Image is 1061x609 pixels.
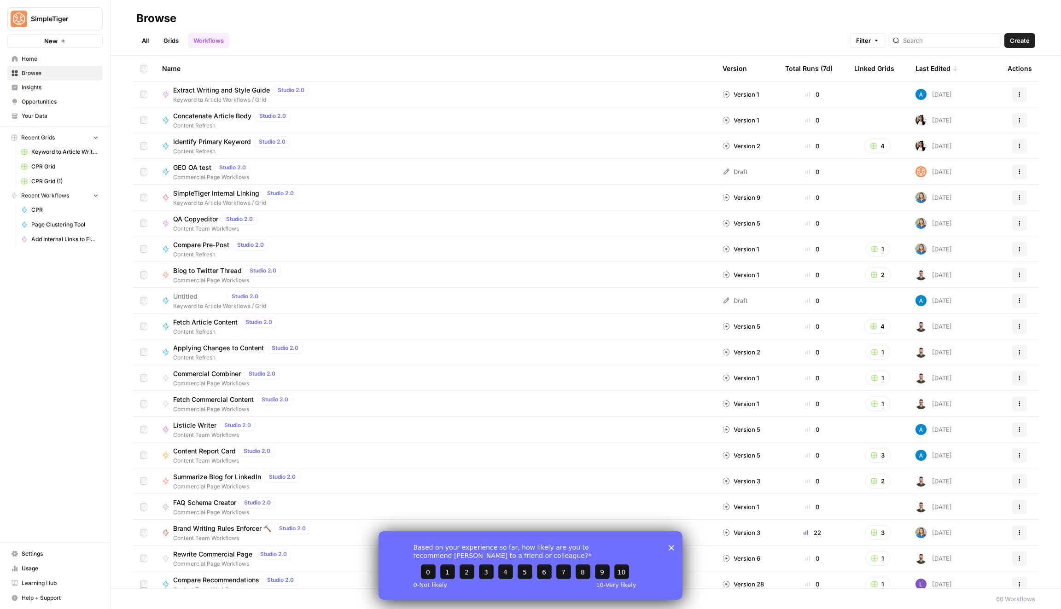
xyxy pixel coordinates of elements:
img: 8g6cbheko4i4a0getune21vnip1e [915,321,927,332]
span: Create [1010,36,1030,45]
div: Version 1 [723,399,759,408]
button: Create [1004,33,1035,48]
span: Studio 2.0 [278,86,304,94]
span: Help + Support [22,594,99,602]
span: Rewrite Commercial Page [173,550,252,559]
button: 1 [865,345,890,360]
a: SimpleTiger Internal LinkingStudio 2.0Keyword to Article Workflows / Grid [162,188,708,207]
img: 57pqjeemi2nd7qi7uenxir8d7ni4 [915,244,927,255]
div: Linked Grids [854,56,894,81]
a: QA CopyeditorStudio 2.0Content Team Workflows [162,214,708,233]
img: rn7sh892ioif0lo51687sih9ndqw [915,579,927,590]
span: Studio 2.0 [237,241,264,249]
a: Home [7,52,103,66]
button: Help + Support [7,591,103,605]
span: Settings [22,550,99,558]
div: [DATE] [915,424,952,435]
a: Applying Changes to ContentStudio 2.0Content Refresh [162,342,708,362]
div: 0 [785,322,839,331]
a: Commercial CombinerStudio 2.0Commercial Page Workflows [162,368,708,388]
span: FAQ Schema Creator [173,498,236,507]
div: 0 [785,373,839,383]
span: CPR Grid [31,162,99,171]
span: Keyword to Article Workflows / Grid [173,199,302,207]
span: Compare Pre-Post [173,240,229,249]
div: [DATE] [915,398,952,409]
div: Version 9 [723,193,760,202]
span: Recent Grids [21,133,55,142]
button: Recent Workflows [7,189,103,203]
span: Commercial Combiner [173,369,241,378]
img: xqjo96fmx1yk2e67jao8cdkou4un [915,140,927,151]
img: 8g6cbheko4i4a0getune21vnip1e [915,501,927,512]
div: [DATE] [915,166,952,177]
div: 0 [785,219,839,228]
span: Content Team Workflows [173,225,261,233]
a: Usage [7,561,103,576]
button: 1 [865,551,890,566]
span: Blog to Twitter Thread [173,266,242,275]
div: 0 [785,141,839,151]
span: Studio 2.0 [244,447,270,455]
img: ckrdcex5w2nzsqzzz1gahiwqm6xp [915,166,927,177]
span: Compare Recommendations [173,575,259,585]
div: Version 1 [723,90,759,99]
span: Content Refresh [173,354,306,362]
a: Identify Primary KeywordStudio 2.0Content Refresh [162,136,708,156]
span: Learning Hub [22,579,99,587]
div: [DATE] [915,450,952,461]
div: 66 Workflows [996,594,1035,603]
div: Version 5 [723,451,760,460]
button: 1 [865,396,890,411]
a: Listicle WriterStudio 2.0Content Team Workflows [162,420,708,439]
img: 57pqjeemi2nd7qi7uenxir8d7ni4 [915,218,927,229]
div: [DATE] [915,579,952,590]
input: Search [903,36,997,45]
a: All [136,33,154,48]
span: Content Refresh [173,328,280,336]
span: Home [22,55,99,63]
span: Keyword to Article Workflows / Grid [173,96,312,104]
div: [DATE] [915,218,952,229]
a: CPR Grid (1) [17,174,103,189]
span: Commercial Page Workflows [173,508,279,516]
div: Version 2 [723,141,760,151]
a: Summarize Blog for LinkedInStudio 2.0Commercial Page Workflows [162,471,708,491]
span: Applying Changes to Content [173,343,264,353]
a: Fetch Article ContentStudio 2.0Content Refresh [162,317,708,336]
span: Studio 2.0 [269,473,296,481]
a: Keyword to Article Writer (R-Z) [17,145,103,159]
div: 22 [785,528,839,537]
span: Browse [22,69,99,77]
span: Content Refresh [173,250,272,259]
a: Opportunities [7,94,103,109]
div: Version 28 [723,580,764,589]
div: [DATE] [915,89,952,100]
a: Learning Hub [7,576,103,591]
img: 8g6cbheko4i4a0getune21vnip1e [915,372,927,383]
img: o3cqybgnmipr355j8nz4zpq1mc6x [915,450,927,461]
img: 8g6cbheko4i4a0getune21vnip1e [915,269,927,280]
span: Studio 2.0 [272,344,298,352]
div: 0 [785,244,839,254]
span: Fetch Article Content [173,318,238,327]
img: xqjo96fmx1yk2e67jao8cdkou4un [915,115,927,126]
span: Studio 2.0 [260,550,287,558]
span: Untitled [173,292,224,301]
div: 0 [785,580,839,589]
span: Keyword to Article Workflows / Grid [173,302,266,310]
span: Content Team Workflows [173,431,259,439]
a: Page Clustering Tool [17,217,103,232]
span: Studio 2.0 [226,215,253,223]
div: 0 [785,167,839,176]
button: Recent Grids [7,131,103,145]
span: Commercial Page Workflows [173,405,296,413]
button: 1 [865,242,890,256]
div: Version 6 [723,554,760,563]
